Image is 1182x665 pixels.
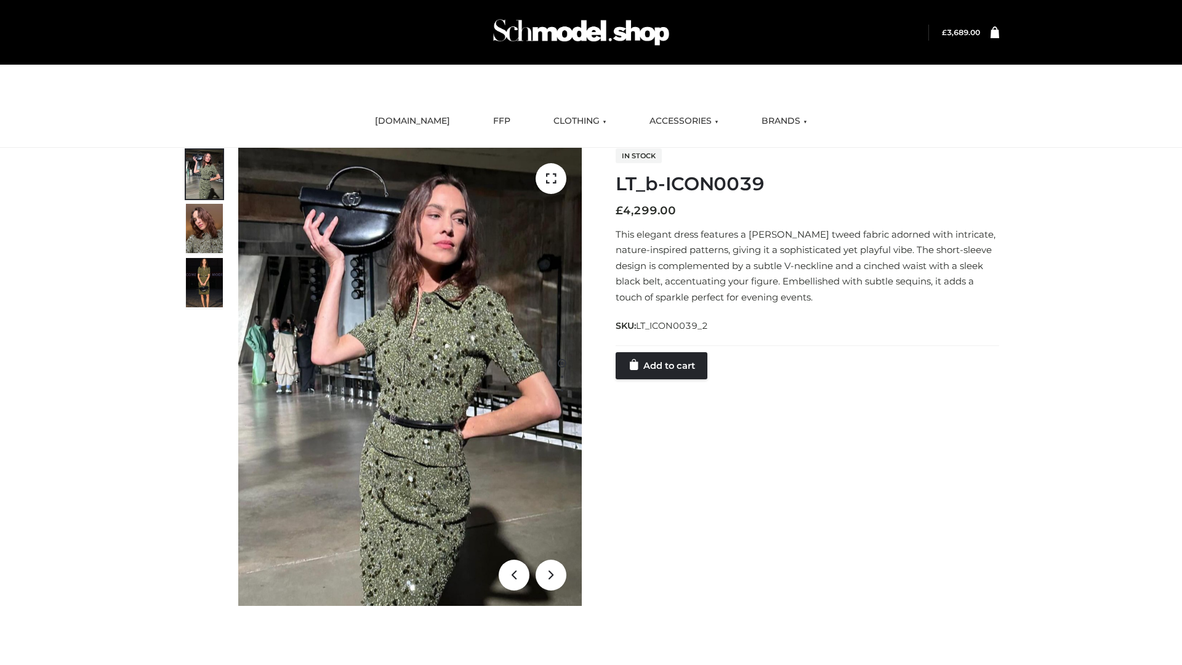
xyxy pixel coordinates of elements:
[636,320,708,331] span: LT_ICON0039_2
[484,108,520,135] a: FFP
[616,204,623,217] span: £
[942,28,980,37] bdi: 3,689.00
[616,352,707,379] a: Add to cart
[616,173,999,195] h1: LT_b-ICON0039
[616,204,676,217] bdi: 4,299.00
[186,204,223,253] img: Screenshot-2024-10-29-at-7.00.03%E2%80%AFPM.jpg
[489,8,673,57] img: Schmodel Admin 964
[942,28,947,37] span: £
[544,108,616,135] a: CLOTHING
[942,28,980,37] a: £3,689.00
[238,148,582,606] img: LT_b-ICON0039
[366,108,459,135] a: [DOMAIN_NAME]
[640,108,728,135] a: ACCESSORIES
[752,108,816,135] a: BRANDS
[616,318,709,333] span: SKU:
[186,150,223,199] img: Screenshot-2024-10-29-at-6.59.56%E2%80%AFPM.jpg
[616,227,999,305] p: This elegant dress features a [PERSON_NAME] tweed fabric adorned with intricate, nature-inspired ...
[616,148,662,163] span: In stock
[186,258,223,307] img: Screenshot-2024-10-29-at-7.00.09%E2%80%AFPM.jpg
